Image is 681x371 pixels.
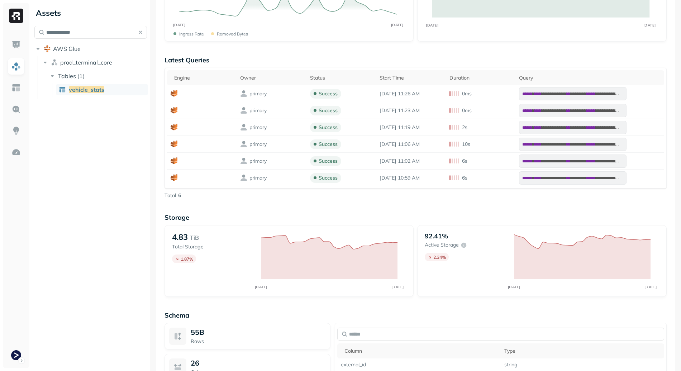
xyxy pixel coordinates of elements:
[11,148,21,157] img: Optimization
[181,256,193,262] p: 1.87 %
[11,40,21,49] img: Dashboard
[172,232,188,242] p: 4.83
[380,124,442,131] p: Sep 20, 2025 11:19 AM
[433,255,446,260] p: 2.34 %
[319,175,338,181] p: success
[165,213,667,222] p: Storage
[504,348,661,355] div: Type
[344,348,497,355] div: Column
[249,90,267,97] p: primary
[380,141,442,148] p: Sep 20, 2025 11:06 AM
[178,192,181,199] p: 6
[11,105,21,114] img: Query Explorer
[53,45,81,52] span: AWS Glue
[191,328,204,337] span: 55B
[249,175,267,181] p: primary
[249,158,267,165] p: primary
[319,90,338,97] p: success
[59,86,66,93] img: table
[380,107,442,114] p: Sep 20, 2025 11:23 AM
[391,23,403,27] tspan: [DATE]
[643,23,656,27] tspan: [DATE]
[191,358,199,367] p: 26
[44,45,51,52] img: root
[56,84,148,95] a: vehicle_stats
[249,107,267,114] p: primary
[34,43,147,54] button: AWS Glue
[391,285,404,289] tspan: [DATE]
[319,158,338,165] p: success
[319,141,338,148] p: success
[11,350,21,360] img: Terminal
[519,75,661,81] div: Query
[9,9,23,23] img: Ryft
[449,75,512,81] div: Duration
[426,23,439,27] tspan: [DATE]
[174,75,233,81] div: Engine
[77,72,85,80] p: ( 1 )
[644,285,657,289] tspan: [DATE]
[51,59,58,66] img: namespace
[11,83,21,92] img: Asset Explorer
[462,90,472,97] p: 0ms
[380,90,442,97] p: Sep 20, 2025 11:26 AM
[173,23,185,27] tspan: [DATE]
[190,233,199,242] p: TiB
[34,7,147,19] div: Assets
[11,126,21,135] img: Insights
[240,75,303,81] div: Owner
[249,141,267,148] p: primary
[165,311,667,319] p: Schema
[249,124,267,131] p: primary
[42,57,147,68] button: prod_terminal_core
[217,31,248,37] p: Removed bytes
[255,285,267,289] tspan: [DATE]
[172,243,254,250] p: Total Storage
[58,72,76,80] span: Tables
[380,175,442,181] p: Sep 20, 2025 10:59 AM
[425,242,459,248] p: Active storage
[165,56,667,64] p: Latest Queries
[462,107,472,114] p: 0ms
[11,62,21,71] img: Assets
[179,31,204,37] p: Ingress Rate
[462,141,470,148] p: 10s
[69,86,104,93] span: vehicle_stats
[462,175,467,181] p: 6s
[60,59,112,66] span: prod_terminal_core
[425,232,448,240] p: 92.41%
[165,192,176,199] p: Total
[310,75,372,81] div: Status
[49,70,148,82] button: Tables(1)
[508,285,520,289] tspan: [DATE]
[319,107,338,114] p: success
[319,124,338,131] p: success
[462,124,467,131] p: 2s
[380,75,442,81] div: Start Time
[380,158,442,165] p: Sep 20, 2025 11:02 AM
[462,158,467,165] p: 6s
[191,338,326,345] p: Rows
